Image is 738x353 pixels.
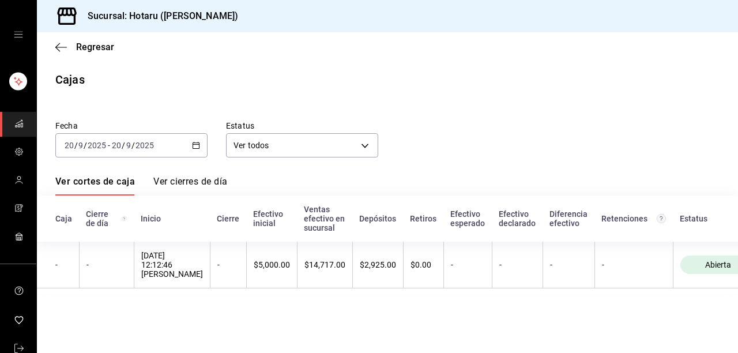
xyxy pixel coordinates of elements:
[78,9,238,23] h3: Sucursal: Hotaru ([PERSON_NAME])
[76,42,114,52] span: Regresar
[55,42,114,52] button: Regresar
[304,205,345,232] div: Ventas efectivo en sucursal
[108,141,110,150] span: -
[55,122,208,130] label: Fecha
[217,214,239,223] div: Cierre
[141,214,203,223] div: Inicio
[549,209,588,228] div: Diferencia efectivo
[55,176,135,196] a: Ver cortes de caja
[126,141,131,150] input: --
[74,141,78,150] span: /
[359,214,396,223] div: Depósitos
[451,260,485,269] div: -
[122,141,125,150] span: /
[87,141,107,150] input: ----
[14,30,23,39] button: open drawer
[131,141,135,150] span: /
[122,214,127,223] svg: El número de cierre de día es consecutivo y consolida todos los cortes de caja previos en un únic...
[226,133,378,157] div: Ver todos
[84,141,87,150] span: /
[601,214,666,223] div: Retenciones
[141,251,203,279] div: [DATE] 12:12:46 [PERSON_NAME]
[153,176,227,196] a: Ver cierres de día
[135,141,155,150] input: ----
[701,260,736,269] span: Abierta
[86,260,127,269] div: -
[78,141,84,150] input: --
[657,214,666,223] svg: Total de retenciones de propinas registradas
[411,260,436,269] div: $0.00
[450,209,485,228] div: Efectivo esperado
[410,214,436,223] div: Retiros
[226,122,378,130] label: Estatus
[602,260,666,269] div: -
[55,71,85,88] div: Cajas
[499,209,536,228] div: Efectivo declarado
[253,209,290,228] div: Efectivo inicial
[111,141,122,150] input: --
[86,209,127,228] div: Cierre de día
[55,214,72,223] div: Caja
[64,141,74,150] input: --
[55,176,227,196] div: navigation tabs
[360,260,396,269] div: $2,925.00
[254,260,290,269] div: $5,000.00
[499,260,536,269] div: -
[217,260,239,269] div: -
[550,260,588,269] div: -
[55,260,72,269] div: -
[304,260,345,269] div: $14,717.00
